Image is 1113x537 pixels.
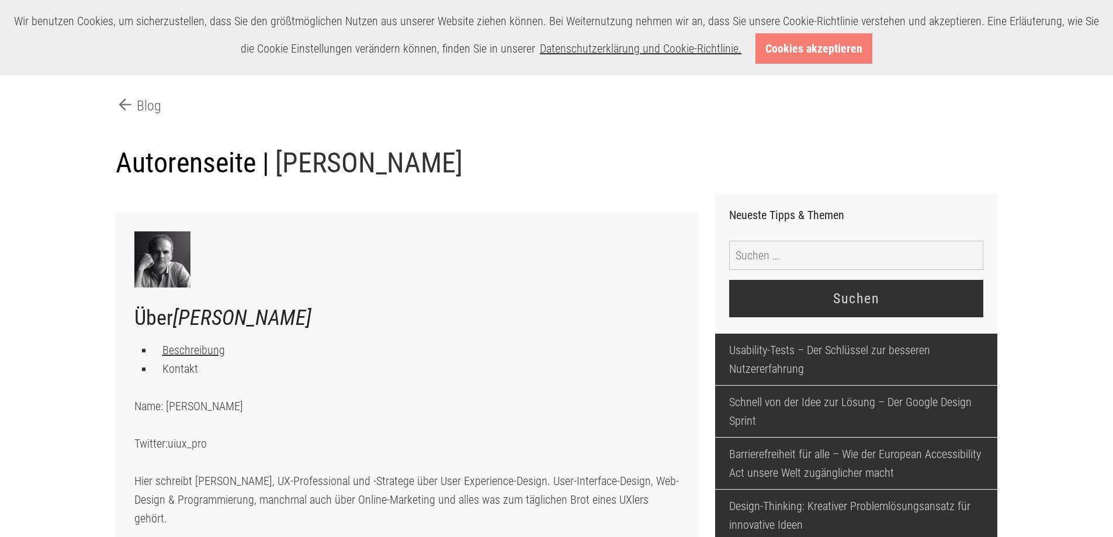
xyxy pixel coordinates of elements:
[134,434,679,453] p: Twitter:
[134,306,679,331] h2: Über
[715,438,997,489] a: Barrierefreiheit für alle – Wie der European Accessibility Act unsere Welt zugänglicher macht
[134,397,679,415] p: Name: [PERSON_NAME]
[729,280,983,317] input: Suchen
[116,147,998,180] h1: Autorenseite |
[715,386,997,437] a: Schnell von der Idee zur Lösung – Der Google Design Sprint
[162,362,198,376] a: Kontakt
[755,33,872,64] a: Cookies akzeptieren
[116,95,137,114] span: arrow_back
[275,146,463,179] a: [PERSON_NAME]
[715,334,997,385] a: Usability-Tests – Der Schlüssel zur besseren Nutzererfahrung
[540,41,741,56] a: Datenschutzerklärung und Cookie-Richtlinie.
[168,436,207,451] a: uiux_pro
[162,343,225,357] a: Beschreibung
[14,14,1099,56] span: Wir benutzen Cookies, um sicherzustellen, dass Sie den größtmöglichen Nutzen aus unserer Website ...
[729,208,983,222] h3: Neueste Tipps & Themen
[116,95,161,116] a: arrow_backBlog
[173,306,311,330] em: [PERSON_NAME]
